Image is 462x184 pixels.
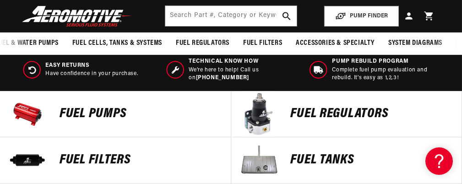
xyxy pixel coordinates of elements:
[291,107,453,121] p: FUEL REGULATORS
[165,6,297,26] input: Search by Part Number, Category or Keyword
[291,153,453,167] p: Fuel Tanks
[236,91,282,137] img: FUEL REGULATORS
[46,62,138,70] span: Easy Returns
[324,6,399,27] button: PUMP FINDER
[381,32,449,54] summary: System Diagrams
[5,91,50,137] img: Fuel Pumps
[169,32,236,54] summary: Fuel Regulators
[72,38,162,48] span: Fuel Cells, Tanks & Systems
[196,75,249,81] a: [PHONE_NUMBER]
[20,5,134,27] img: Aeromotive
[236,137,282,183] img: Fuel Tanks
[296,38,375,48] span: Accessories & Specialty
[189,66,295,82] p: We’re here to help! Call us on
[60,107,222,121] p: Fuel Pumps
[243,38,282,48] span: Fuel Filters
[388,38,442,48] span: System Diagrams
[65,32,169,54] summary: Fuel Cells, Tanks & Systems
[289,32,381,54] summary: Accessories & Specialty
[46,70,138,78] p: Have confidence in your purchase.
[189,58,295,65] span: Technical Know How
[5,137,50,183] img: FUEL FILTERS
[236,32,289,54] summary: Fuel Filters
[176,38,229,48] span: Fuel Regulators
[277,6,297,26] button: search button
[60,153,222,167] p: FUEL FILTERS
[332,58,439,65] span: Pump Rebuild program
[332,66,439,82] p: Complete fuel pump evaluation and rebuild. It's easy as 1,2,3!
